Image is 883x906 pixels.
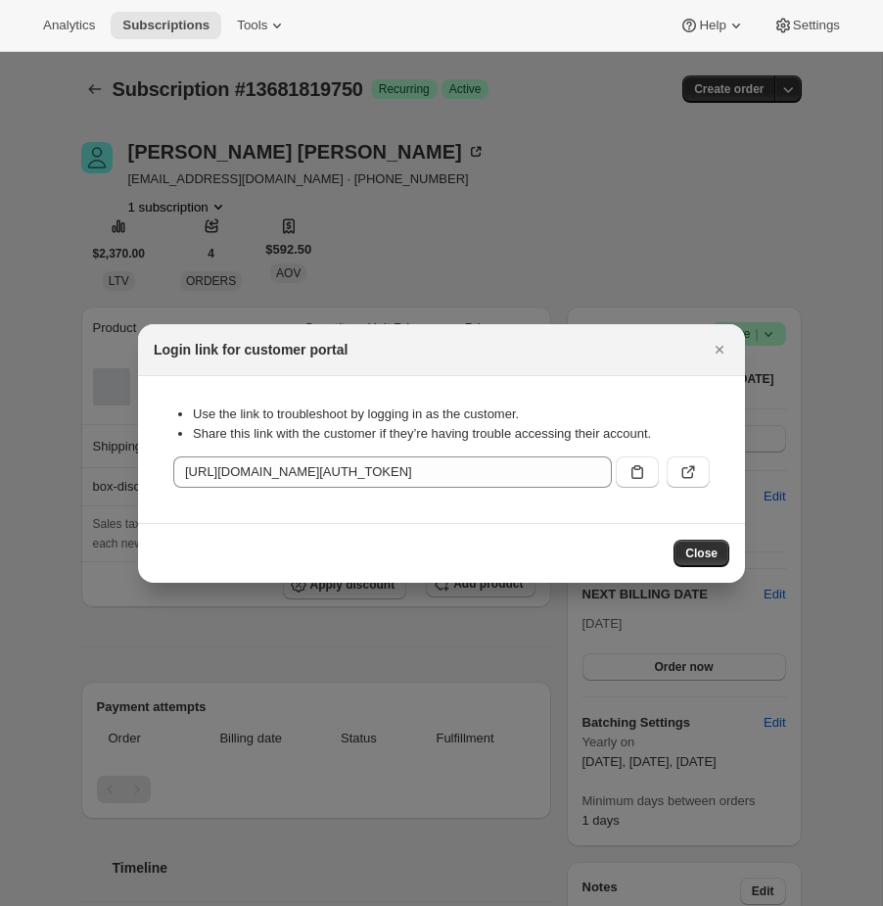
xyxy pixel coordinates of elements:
span: Settings [793,18,840,33]
button: Subscriptions [111,12,221,39]
h2: Login link for customer portal [154,340,348,359]
span: Subscriptions [122,18,209,33]
button: Close [706,336,733,363]
li: Share this link with the customer if they’re having trouble accessing their account. [193,424,710,444]
li: Use the link to troubleshoot by logging in as the customer. [193,405,710,424]
span: Close [685,546,718,561]
button: Settings [762,12,852,39]
button: Help [668,12,757,39]
span: Analytics [43,18,95,33]
button: Tools [225,12,299,39]
span: Tools [237,18,267,33]
button: Close [674,540,729,567]
span: Help [699,18,725,33]
button: Analytics [31,12,107,39]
